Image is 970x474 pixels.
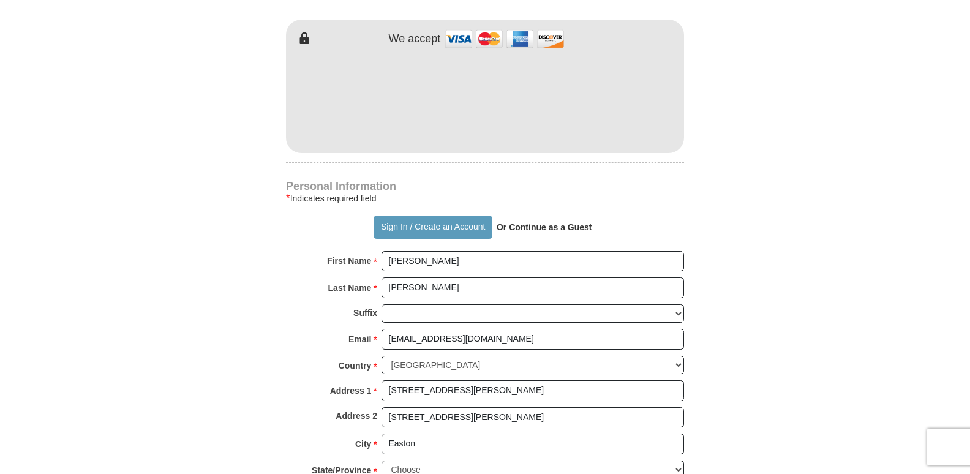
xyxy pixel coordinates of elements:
h4: Personal Information [286,181,684,191]
strong: Address 2 [336,407,377,424]
button: Sign In / Create an Account [374,216,492,239]
strong: Or Continue as a Guest [497,222,592,232]
strong: Suffix [353,304,377,322]
strong: First Name [327,252,371,269]
div: Indicates required field [286,191,684,206]
strong: Last Name [328,279,372,296]
strong: Email [348,331,371,348]
h4: We accept [389,32,441,46]
strong: Address 1 [330,382,372,399]
img: credit cards accepted [443,26,566,52]
strong: Country [339,357,372,374]
strong: City [355,435,371,453]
